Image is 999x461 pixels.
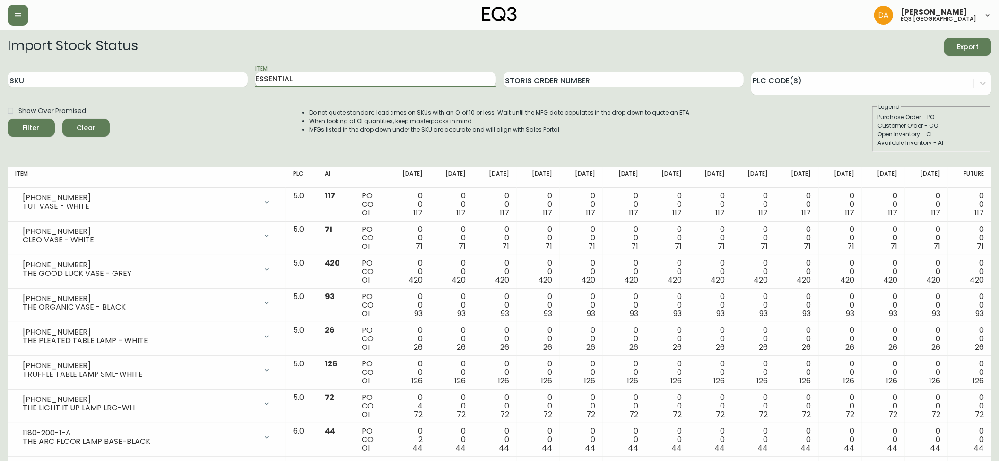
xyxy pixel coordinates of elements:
span: 72 [325,392,334,403]
span: OI [362,308,370,319]
div: 0 0 [697,427,725,452]
span: 71 [632,241,639,252]
span: 117 [931,207,941,218]
span: 71 [718,241,725,252]
span: 126 [325,358,338,369]
div: 0 0 [740,393,768,419]
span: 126 [541,375,552,386]
div: 0 0 [567,225,595,251]
div: 0 0 [912,393,940,419]
div: [PHONE_NUMBER] [23,395,257,404]
div: 0 0 [826,293,854,318]
div: 0 0 [912,293,940,318]
span: Clear [70,122,102,134]
span: 71 [890,241,897,252]
td: 5.0 [286,255,317,289]
div: 0 0 [826,326,854,352]
span: 93 [457,308,466,319]
span: 126 [800,375,811,386]
div: 0 0 [567,427,595,452]
div: 0 0 [524,427,552,452]
div: [PHONE_NUMBER]THE ORGANIC VASE - BLACK [15,293,278,313]
div: 0 0 [395,259,423,284]
span: 26 [630,342,639,353]
div: 0 0 [481,293,509,318]
div: 0 0 [395,293,423,318]
div: 0 0 [783,360,811,385]
span: 93 [587,308,595,319]
span: 420 [581,275,595,285]
div: 0 0 [869,192,897,217]
span: OI [362,375,370,386]
div: 0 0 [697,225,725,251]
div: 0 0 [524,225,552,251]
span: 72 [759,409,768,420]
div: PO CO [362,393,380,419]
div: 0 0 [783,192,811,217]
div: 0 0 [438,192,466,217]
span: 71 [502,241,509,252]
span: 72 [716,409,725,420]
span: 117 [888,207,897,218]
span: 72 [500,409,509,420]
span: 26 [543,342,552,353]
span: 72 [630,409,639,420]
div: 0 4 [395,393,423,419]
span: 72 [802,409,811,420]
span: 126 [670,375,682,386]
span: 126 [843,375,854,386]
div: 0 0 [524,259,552,284]
div: 0 2 [395,427,423,452]
span: 117 [715,207,725,218]
div: CLEO VASE - WHITE [23,236,257,244]
span: 420 [840,275,854,285]
div: 0 0 [654,427,682,452]
span: 93 [630,308,639,319]
div: 0 0 [869,259,897,284]
span: 93 [716,308,725,319]
div: 0 0 [481,393,509,419]
li: MFGs listed in the drop down under the SKU are accurate and will align with Sales Portal. [309,125,691,134]
div: 0 0 [740,192,768,217]
div: [PHONE_NUMBER]CLEO VASE - WHITE [15,225,278,246]
span: 26 [759,342,768,353]
span: 26 [716,342,725,353]
div: 0 0 [783,259,811,284]
div: 0 0 [654,225,682,251]
div: [PHONE_NUMBER] [23,362,257,370]
span: 72 [586,409,595,420]
div: 0 0 [912,360,940,385]
span: 26 [586,342,595,353]
div: [PHONE_NUMBER]TUT VASE - WHITE [15,192,278,213]
span: 93 [803,308,811,319]
span: Export [952,41,984,53]
span: 117 [413,207,423,218]
div: 0 0 [481,326,509,352]
div: 0 0 [740,293,768,318]
div: [PHONE_NUMBER]THE GOOD LUCK VASE - GREY [15,259,278,280]
div: 0 0 [610,427,638,452]
div: 0 0 [912,192,940,217]
div: 0 0 [869,225,897,251]
span: 117 [672,207,682,218]
span: 126 [627,375,639,386]
span: 93 [325,291,335,302]
div: Open Inventory - OI [877,130,985,139]
span: 117 [802,207,811,218]
div: [PHONE_NUMBER]TRUFFLE TABLE LAMP SML-WHITE [15,360,278,381]
div: 0 0 [654,259,682,284]
div: 0 0 [438,393,466,419]
span: 93 [673,308,682,319]
span: 26 [802,342,811,353]
div: 0 0 [697,326,725,352]
td: 5.0 [286,390,317,423]
div: 0 0 [956,259,984,284]
div: 0 0 [438,225,466,251]
div: 0 0 [610,360,638,385]
div: 0 0 [524,293,552,318]
div: 0 0 [697,192,725,217]
span: 420 [927,275,941,285]
div: 0 0 [610,259,638,284]
span: 117 [325,190,335,201]
th: [DATE] [819,167,862,188]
